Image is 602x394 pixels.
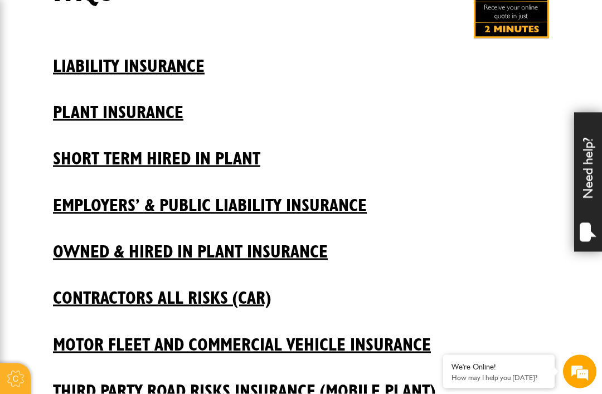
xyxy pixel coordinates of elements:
a: Motor Fleet and Commercial Vehicle Insurance [53,318,549,356]
a: Liability insurance [53,39,549,77]
a: Plant insurance [53,85,549,123]
a: Short Term Hired In Plant [53,132,549,169]
a: Employers’ & Public Liability Insurance [53,178,549,216]
div: Need help? [574,113,602,252]
a: Contractors All Risks (CAR) [53,271,549,309]
p: How may I help you today? [452,373,546,382]
a: Owned & Hired In Plant Insurance [53,225,549,262]
div: We're Online! [452,362,546,372]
